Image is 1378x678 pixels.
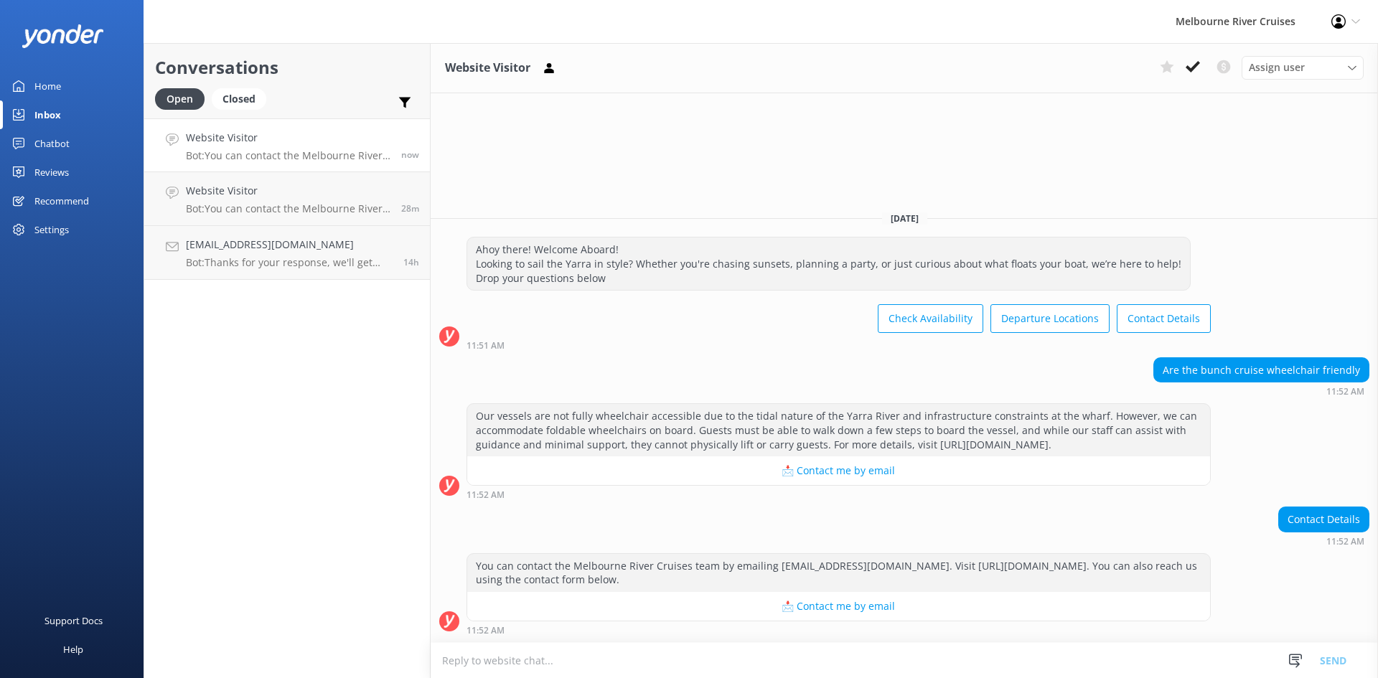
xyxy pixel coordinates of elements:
div: Oct 13 2025 11:51am (UTC +11:00) Australia/Sydney [467,340,1211,350]
p: Bot: You can contact the Melbourne River Cruises team by emailing [EMAIL_ADDRESS][DOMAIN_NAME]. F... [186,202,390,215]
div: You can contact the Melbourne River Cruises team by emailing [EMAIL_ADDRESS][DOMAIN_NAME]. Visit ... [467,554,1210,592]
div: Help [63,635,83,664]
div: Settings [34,215,69,244]
h4: Website Visitor [186,130,390,146]
div: Closed [212,88,266,110]
button: Contact Details [1117,304,1211,333]
span: [DATE] [882,212,927,225]
div: Contact Details [1279,507,1369,532]
div: Ahoy there! Welcome Aboard! Looking to sail the Yarra in style? Whether you're chasing sunsets, p... [467,237,1190,290]
button: 📩 Contact me by email [467,456,1210,485]
div: Oct 13 2025 11:52am (UTC +11:00) Australia/Sydney [467,489,1211,499]
div: Are the bunch cruise wheelchair friendly [1154,358,1369,382]
div: Reviews [34,158,69,187]
strong: 11:52 AM [467,626,505,635]
div: Inbox [34,100,61,129]
div: Recommend [34,187,89,215]
div: Our vessels are not fully wheelchair accessible due to the tidal nature of the Yarra River and in... [467,404,1210,456]
strong: 11:52 AM [1326,537,1364,546]
p: Bot: You can contact the Melbourne River Cruises team by emailing [EMAIL_ADDRESS][DOMAIN_NAME]. V... [186,149,390,162]
div: Chatbot [34,129,70,158]
strong: 11:52 AM [467,491,505,499]
span: Oct 12 2025 09:51pm (UTC +11:00) Australia/Sydney [403,256,419,268]
span: Oct 13 2025 11:24am (UTC +11:00) Australia/Sydney [401,202,419,215]
button: Departure Locations [990,304,1110,333]
button: 📩 Contact me by email [467,592,1210,621]
div: Open [155,88,205,110]
div: Oct 13 2025 11:52am (UTC +11:00) Australia/Sydney [467,625,1211,635]
h2: Conversations [155,54,419,81]
div: Oct 13 2025 11:52am (UTC +11:00) Australia/Sydney [1278,536,1369,546]
a: Open [155,90,212,106]
div: Assign User [1242,56,1364,79]
p: Bot: Thanks for your response, we'll get back to you as soon as we can during opening hours. [186,256,393,269]
span: Assign user [1249,60,1305,75]
a: Closed [212,90,273,106]
button: Check Availability [878,304,983,333]
strong: 11:51 AM [467,342,505,350]
a: Website VisitorBot:You can contact the Melbourne River Cruises team by emailing [EMAIL_ADDRESS][D... [144,172,430,226]
div: Home [34,72,61,100]
strong: 11:52 AM [1326,387,1364,396]
div: Oct 13 2025 11:52am (UTC +11:00) Australia/Sydney [1153,386,1369,396]
span: Oct 13 2025 11:52am (UTC +11:00) Australia/Sydney [401,149,419,161]
a: Website VisitorBot:You can contact the Melbourne River Cruises team by emailing [EMAIL_ADDRESS][D... [144,118,430,172]
a: [EMAIL_ADDRESS][DOMAIN_NAME]Bot:Thanks for your response, we'll get back to you as soon as we can... [144,226,430,280]
h4: [EMAIL_ADDRESS][DOMAIN_NAME] [186,237,393,253]
div: Support Docs [44,606,103,635]
h3: Website Visitor [445,59,530,77]
h4: Website Visitor [186,183,390,199]
img: yonder-white-logo.png [22,24,104,48]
